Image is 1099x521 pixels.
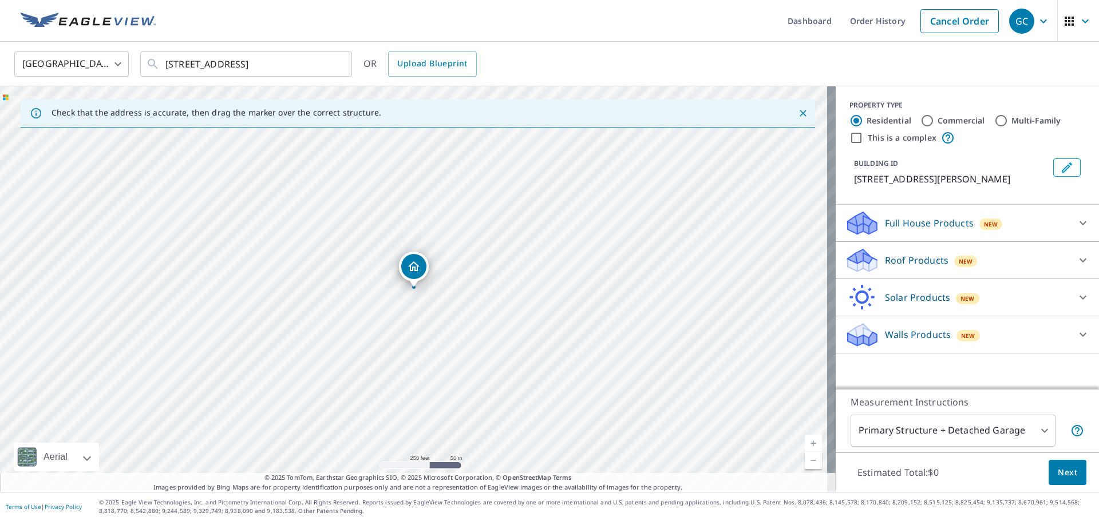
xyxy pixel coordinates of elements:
a: Terms [553,473,572,482]
span: Your report will include the primary structure and a detached garage if one exists. [1070,424,1084,438]
p: Measurement Instructions [851,395,1084,409]
span: New [961,331,975,340]
p: Solar Products [885,291,950,304]
button: Edit building 1 [1053,158,1081,177]
div: Roof ProductsNew [845,246,1090,274]
img: EV Logo [21,13,156,30]
div: Dropped pin, building 1, Residential property, 34545 Forest Ln Solon, OH 44139 [399,252,429,287]
p: BUILDING ID [854,158,898,168]
div: Primary Structure + Detached Garage [851,415,1055,447]
button: Close [796,106,811,121]
div: Full House ProductsNew [845,209,1090,237]
label: Multi-Family [1011,115,1061,126]
div: Aerial [14,443,99,471]
a: Current Level 17, Zoom In [805,435,822,452]
div: Walls ProductsNew [845,321,1090,348]
div: Solar ProductsNew [845,284,1090,311]
p: Estimated Total: $0 [848,460,948,485]
p: Check that the address is accurate, then drag the marker over the correct structure. [52,108,381,118]
span: Next [1058,466,1077,480]
div: Aerial [40,443,71,471]
label: This is a complex [868,132,936,144]
p: Full House Products [885,216,974,230]
label: Commercial [938,115,985,126]
div: OR [363,51,477,77]
p: Roof Products [885,253,948,267]
span: Upload Blueprint [397,57,467,71]
button: Next [1049,460,1086,486]
a: Current Level 17, Zoom Out [805,452,822,469]
span: New [960,294,975,303]
p: © 2025 Eagle View Technologies, Inc. and Pictometry International Corp. All Rights Reserved. Repo... [99,498,1093,515]
label: Residential [867,115,911,126]
p: | [6,503,82,510]
a: Upload Blueprint [388,51,476,77]
div: [GEOGRAPHIC_DATA] [14,48,129,80]
p: [STREET_ADDRESS][PERSON_NAME] [854,172,1049,186]
span: New [959,257,973,266]
a: Terms of Use [6,503,41,511]
input: Search by address or latitude-longitude [165,48,329,80]
a: Cancel Order [920,9,999,33]
a: OpenStreetMap [503,473,551,482]
a: Privacy Policy [45,503,82,511]
span: © 2025 TomTom, Earthstar Geographics SIO, © 2025 Microsoft Corporation, © [264,473,572,483]
span: New [984,220,998,229]
p: Walls Products [885,328,951,341]
div: PROPERTY TYPE [849,100,1085,110]
div: GC [1009,9,1034,34]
